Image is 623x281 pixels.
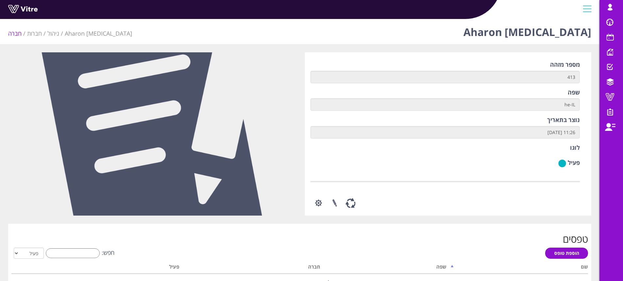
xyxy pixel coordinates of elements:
[463,16,591,44] h1: [MEDICAL_DATA] Aharon
[547,116,580,124] label: נוצר בתאריך
[182,262,323,274] th: חברה
[11,234,588,244] h2: טפסים
[554,250,579,256] span: הוספת טופס
[568,88,580,97] label: שפה
[550,61,580,69] label: מספר מזהה
[449,262,588,274] th: שם: activate to sort column descending
[570,144,580,152] label: לוגו
[44,248,114,258] label: חפש:
[568,159,580,167] label: פעיל
[545,248,588,259] a: הוספת טופס
[55,262,182,274] th: פעיל
[8,29,27,38] li: חברה
[47,29,65,38] li: ניהול
[558,159,566,167] img: yes
[323,262,449,274] th: שפה
[46,248,100,258] input: חפש:
[27,29,42,37] a: חברות
[65,29,132,37] a: [MEDICAL_DATA] Aharon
